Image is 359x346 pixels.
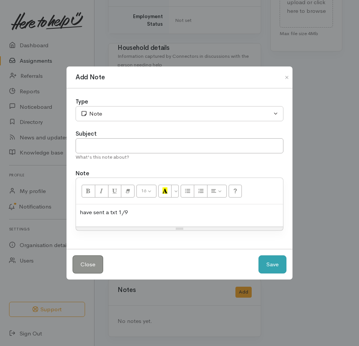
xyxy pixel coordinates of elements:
[76,227,283,230] div: Resize
[95,185,108,198] button: Italic (CTRL+I)
[76,153,283,161] div: What's this note about?
[181,185,194,198] button: Unordered list (CTRL+SHIFT+NUM7)
[76,130,97,138] label: Subject
[73,255,103,274] button: Close
[281,73,293,82] button: Close
[258,255,286,274] button: Save
[121,185,135,198] button: Remove Font Style (CTRL+\)
[171,185,179,198] button: More Color
[80,208,279,217] p: have sent a txt 1/9
[76,97,88,106] label: Type
[108,185,122,198] button: Underline (CTRL+U)
[76,73,105,82] h1: Add Note
[80,110,272,118] div: Note
[76,106,283,122] button: Note
[82,185,95,198] button: Bold (CTRL+B)
[207,185,227,198] button: Paragraph
[76,169,89,178] label: Note
[141,187,146,194] span: 16
[158,185,172,198] button: Recent Color
[229,185,242,198] button: Help
[136,185,156,198] button: Font Size
[194,185,207,198] button: Ordered list (CTRL+SHIFT+NUM8)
